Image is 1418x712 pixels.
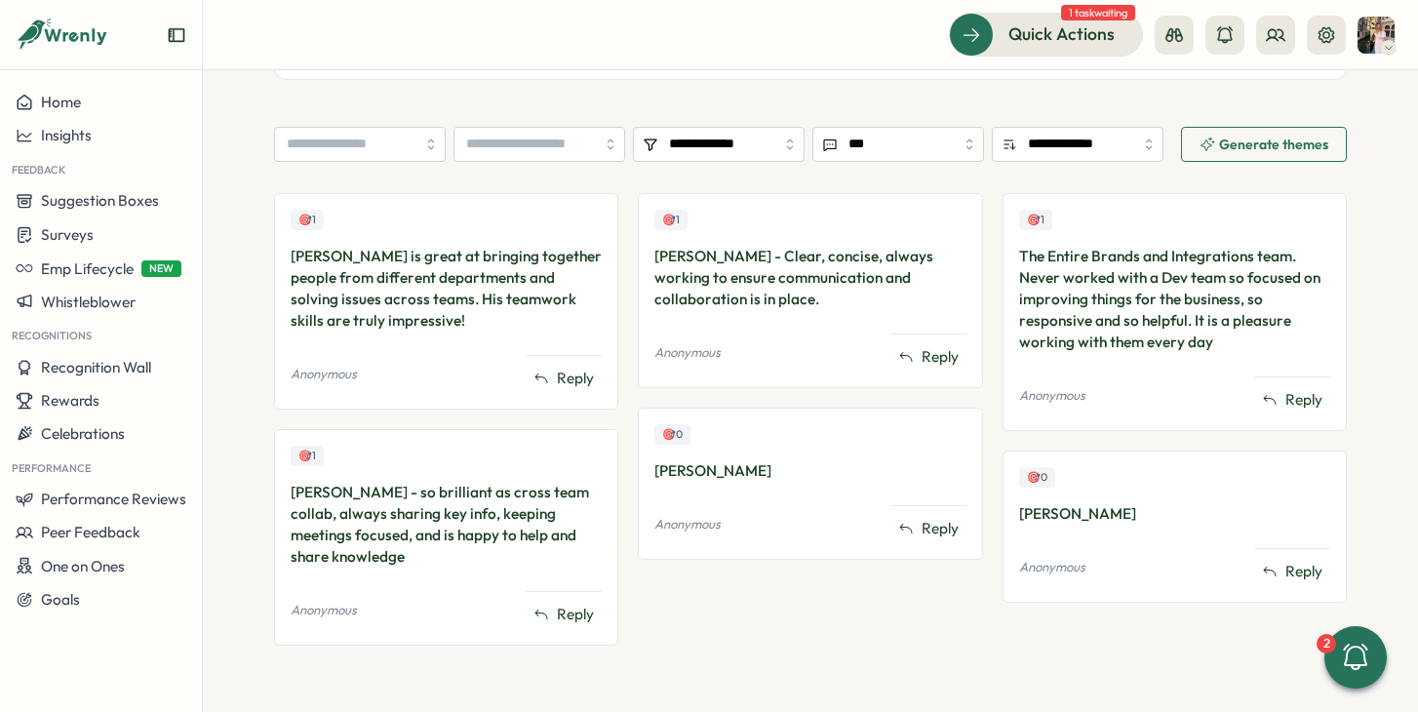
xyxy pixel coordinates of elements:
[1358,17,1395,54] img: Hannah Saunders
[141,260,181,277] span: NEW
[41,259,134,278] span: Emp Lifecycle
[41,93,81,111] span: Home
[41,490,186,508] span: Performance Reviews
[654,460,965,482] div: [PERSON_NAME]
[291,482,602,568] div: [PERSON_NAME] - so brilliant as cross team collab, always sharing key info, keeping meetings focu...
[526,364,602,393] button: Reply
[291,446,324,466] div: Upvotes
[654,344,721,362] p: Anonymous
[654,210,688,230] div: Upvotes
[41,391,99,410] span: Rewards
[1285,561,1322,582] span: Reply
[41,126,92,144] span: Insights
[41,590,80,609] span: Goals
[1254,385,1330,415] button: Reply
[890,514,966,543] button: Reply
[1019,210,1052,230] div: Upvotes
[1019,559,1085,576] p: Anonymous
[922,518,959,539] span: Reply
[291,602,357,619] p: Anonymous
[654,516,721,534] p: Anonymous
[1008,21,1115,47] span: Quick Actions
[890,342,966,372] button: Reply
[41,358,151,376] span: Recognition Wall
[922,346,959,368] span: Reply
[167,25,186,45] button: Expand sidebar
[291,246,602,332] div: [PERSON_NAME] is great at bringing together people from different departments and solving issues ...
[1019,503,1330,525] div: [PERSON_NAME]
[41,293,136,311] span: Whistleblower
[557,604,594,625] span: Reply
[1061,5,1135,20] span: 1 task waiting
[1254,557,1330,586] button: Reply
[526,600,602,629] button: Reply
[1324,626,1387,689] button: 2
[654,246,965,310] div: [PERSON_NAME] - Clear, concise, always working to ensure communication and collaboration is in pl...
[1317,634,1336,653] div: 2
[1181,127,1347,162] button: Generate themes
[557,368,594,389] span: Reply
[41,191,159,210] span: Suggestion Boxes
[1019,387,1085,405] p: Anonymous
[1285,389,1322,411] span: Reply
[654,424,690,445] div: Upvotes
[949,13,1143,56] button: Quick Actions
[291,366,357,383] p: Anonymous
[291,210,324,230] div: Upvotes
[41,225,94,244] span: Surveys
[1019,467,1055,488] div: Upvotes
[41,523,140,541] span: Peer Feedback
[41,557,125,575] span: One on Ones
[1219,138,1328,151] span: Generate themes
[41,424,125,443] span: Celebrations
[1019,246,1330,353] div: The Entire Brands and Integrations team. Never worked with a Dev team so focused on improving thi...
